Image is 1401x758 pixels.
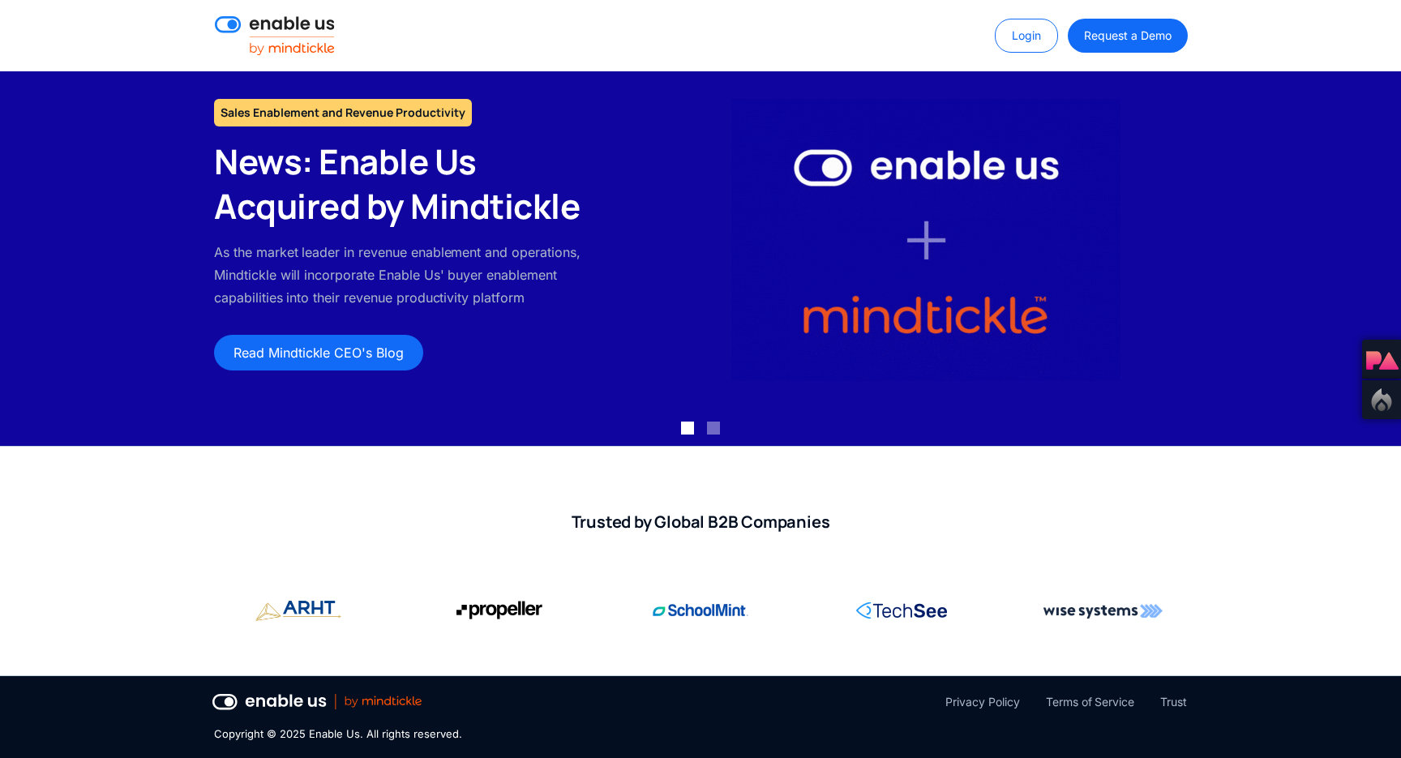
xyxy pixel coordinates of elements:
[214,335,423,370] a: Read Mindtickle CEO's Blog
[1336,34,1401,446] div: next slide
[1046,692,1134,712] a: Terms of Service
[945,692,1019,712] a: Privacy Policy
[681,422,694,435] div: Show slide 1 of 2
[995,19,1058,53] a: Login
[1385,742,1401,758] iframe: Qualified Messenger
[731,99,1120,381] img: Enable Us by Mindtickle
[1160,692,1187,712] a: Trust
[707,422,720,435] div: Show slide 2 of 2
[1068,19,1187,53] a: Request a Demo
[1043,594,1163,627] img: Wise Systems corporate logo
[856,594,947,627] img: RingCentral corporate logo
[456,594,542,627] img: Propeller Aero corporate logo
[214,241,601,309] p: As the market leader in revenue enablement and operations, Mindtickle will incorporate Enable Us'...
[214,99,472,126] h1: Sales Enablement and Revenue Productivity
[214,726,462,743] div: Copyright © 2025 Enable Us. All rights reserved.
[255,594,341,627] img: Propeller Aero corporate logo
[653,594,748,627] img: SchoolMint corporate logo
[214,512,1187,533] h2: Trusted by Global B2B Companies
[214,139,601,228] h2: News: Enable Us Acquired by Mindtickle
